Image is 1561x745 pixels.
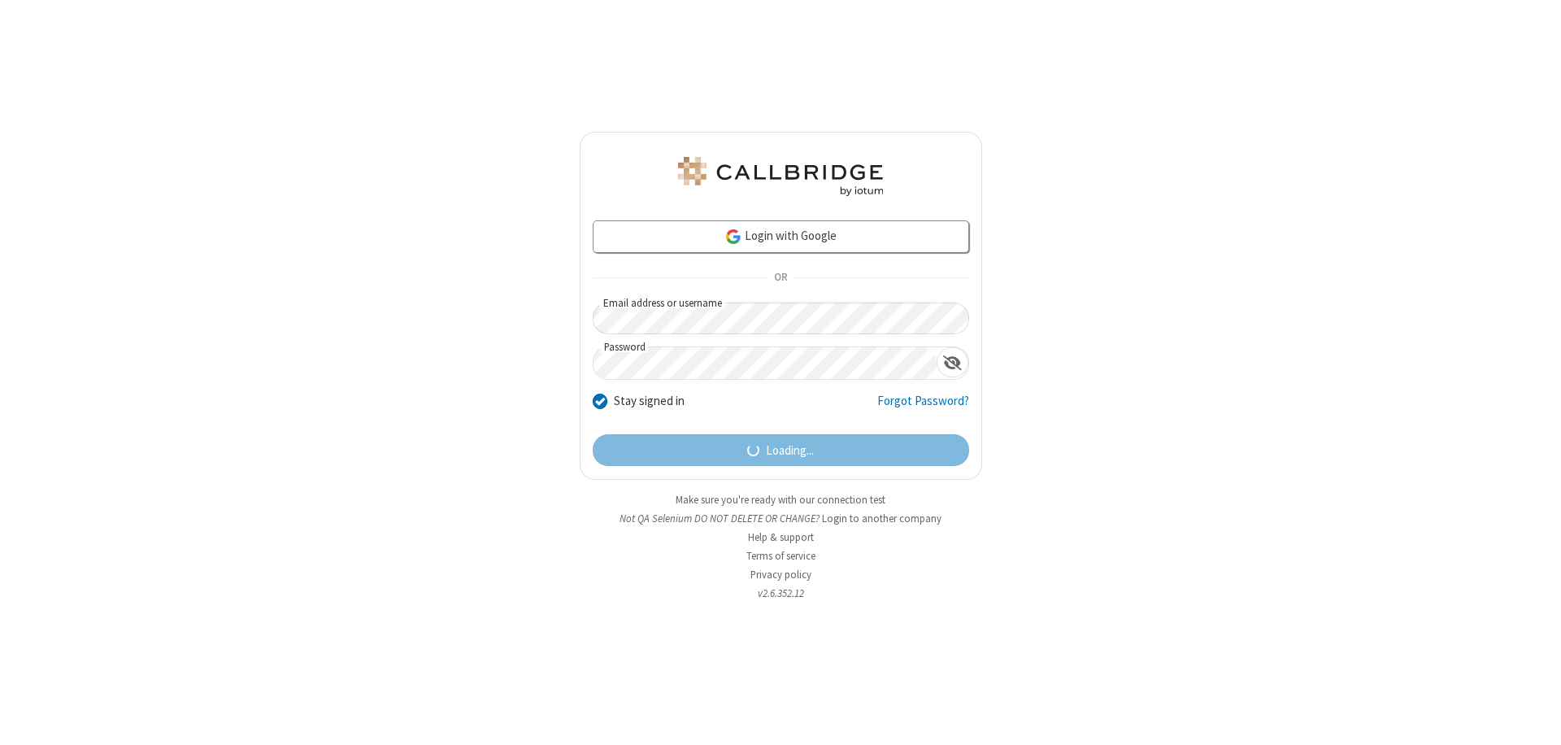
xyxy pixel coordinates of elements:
iframe: Chat [1520,703,1549,734]
a: Make sure you're ready with our connection test [676,493,885,507]
a: Login with Google [593,220,969,253]
label: Stay signed in [614,392,685,411]
input: Password [594,347,937,379]
img: google-icon.png [724,228,742,246]
li: Not QA Selenium DO NOT DELETE OR CHANGE? [580,511,982,526]
button: Loading... [593,434,969,467]
span: Loading... [766,442,814,460]
button: Login to another company [822,511,941,526]
img: QA Selenium DO NOT DELETE OR CHANGE [675,157,886,196]
span: OR [767,267,794,290]
li: v2.6.352.12 [580,586,982,601]
input: Email address or username [593,303,969,334]
a: Privacy policy [750,568,811,582]
div: Show password [937,347,968,377]
a: Forgot Password? [877,392,969,423]
a: Terms of service [746,549,815,563]
a: Help & support [748,530,814,544]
